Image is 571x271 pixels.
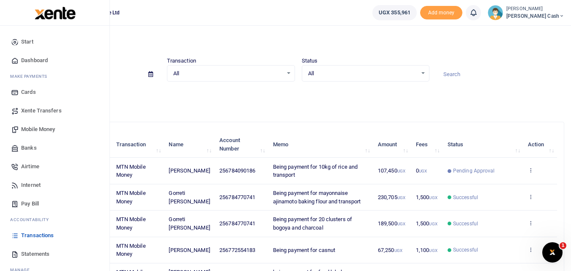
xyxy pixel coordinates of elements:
[268,131,373,158] th: Memo: activate to sort column ascending
[378,247,402,253] span: 67,250
[21,125,55,134] span: Mobile Money
[378,220,405,227] span: 189,500
[302,57,318,65] label: Status
[420,6,462,20] li: Toup your wallet
[7,70,103,83] li: M
[7,194,103,213] a: Pay Bill
[416,167,427,174] span: 0
[523,131,557,158] th: Action: activate to sort column ascending
[506,12,564,20] span: [PERSON_NAME] Cash
[16,216,49,223] span: countability
[378,167,405,174] span: 107,450
[167,57,196,65] label: Transaction
[7,213,103,226] li: Ac
[21,56,48,65] span: Dashboard
[542,242,563,263] iframe: Intercom live chat
[7,176,103,194] a: Internet
[488,5,503,20] img: profile-user
[21,200,39,208] span: Pay Bill
[116,190,146,205] span: MTN Mobile Money
[372,5,417,20] a: UGX 355,961
[164,131,215,158] th: Name: activate to sort column ascending
[14,73,47,79] span: ake Payments
[7,245,103,263] a: Statements
[416,194,437,200] span: 1,500
[411,131,443,158] th: Fees: activate to sort column ascending
[429,248,437,253] small: UGX
[416,247,437,253] span: 1,100
[173,69,283,78] span: All
[219,247,255,253] span: 256772554183
[7,139,103,157] a: Banks
[116,216,146,231] span: MTN Mobile Money
[21,181,41,189] span: Internet
[379,8,410,17] span: UGX 355,961
[7,226,103,245] a: Transactions
[7,120,103,139] a: Mobile Money
[35,7,76,19] img: logo-large
[21,162,39,171] span: Airtime
[32,36,564,46] h4: Transactions
[21,231,54,240] span: Transactions
[273,164,358,178] span: Being payment for 10kg of rice and transport
[21,107,62,115] span: Xente Transfers
[397,169,405,173] small: UGX
[7,51,103,70] a: Dashboard
[116,243,146,257] span: MTN Mobile Money
[378,194,405,200] span: 230,705
[169,216,210,231] span: Gorreti [PERSON_NAME]
[32,92,564,101] p: Download
[219,220,255,227] span: 256784770741
[453,167,495,175] span: Pending Approval
[7,157,103,176] a: Airtime
[394,248,402,253] small: UGX
[219,167,255,174] span: 256784090186
[169,247,210,253] span: [PERSON_NAME]
[369,5,420,20] li: Wallet ballance
[7,33,103,51] a: Start
[453,246,478,254] span: Successful
[416,220,437,227] span: 1,500
[273,190,361,205] span: Being payment for mayonnaise ajinamoto baking flour and transport
[436,67,564,82] input: Search
[397,222,405,226] small: UGX
[443,131,523,158] th: Status: activate to sort column ascending
[21,88,36,96] span: Cards
[373,131,411,158] th: Amount: activate to sort column ascending
[453,194,478,201] span: Successful
[506,5,564,13] small: [PERSON_NAME]
[308,69,418,78] span: All
[215,131,268,158] th: Account Number: activate to sort column ascending
[273,247,335,253] span: Being payment for casnut
[7,83,103,101] a: Cards
[429,222,437,226] small: UGX
[7,101,103,120] a: Xente Transfers
[34,9,76,16] a: logo-small logo-large logo-large
[21,250,49,258] span: Statements
[169,167,210,174] span: [PERSON_NAME]
[453,220,478,227] span: Successful
[397,195,405,200] small: UGX
[219,194,255,200] span: 256784770741
[429,195,437,200] small: UGX
[21,144,37,152] span: Banks
[488,5,564,20] a: profile-user [PERSON_NAME] [PERSON_NAME] Cash
[21,38,33,46] span: Start
[116,164,146,178] span: MTN Mobile Money
[112,131,164,158] th: Transaction: activate to sort column ascending
[273,216,352,231] span: Being payment for 20 clusters of bogoya and charcoal
[420,6,462,20] span: Add money
[420,9,462,15] a: Add money
[419,169,427,173] small: UGX
[560,242,566,249] span: 1
[169,190,210,205] span: Gorreti [PERSON_NAME]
